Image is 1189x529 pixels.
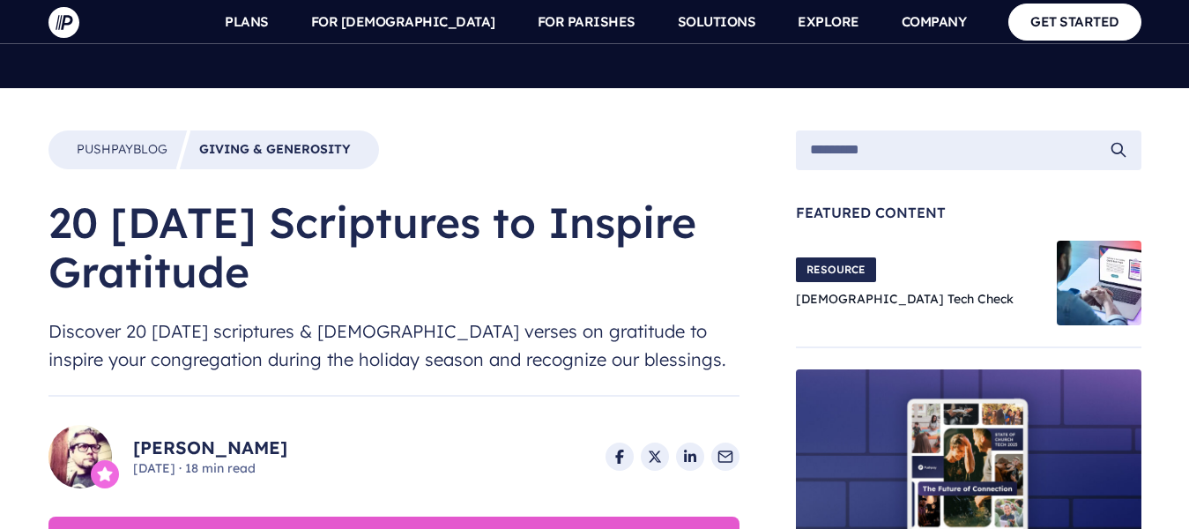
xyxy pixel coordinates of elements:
[133,436,287,460] a: [PERSON_NAME]
[48,197,739,296] h1: 20 [DATE] Scriptures to Inspire Gratitude
[179,460,182,476] span: ·
[796,205,1141,220] span: Featured Content
[77,141,133,157] span: Pushpay
[1008,4,1141,40] a: GET STARTED
[711,443,739,471] a: Share via Email
[199,141,351,159] a: Giving & Generosity
[796,291,1014,307] a: [DEMOGRAPHIC_DATA] Tech Check
[641,443,669,471] a: Share on X
[1057,241,1141,325] img: Church Tech Check Blog Hero Image
[796,257,876,282] span: RESOURCE
[48,425,112,488] img: Jayson D. Bradley
[676,443,704,471] a: Share on LinkedIn
[77,141,167,159] a: PushpayBlog
[48,317,739,374] span: Discover 20 [DATE] scriptures & [DEMOGRAPHIC_DATA] verses on gratitude to inspire your congregati...
[606,443,634,471] a: Share on Facebook
[133,460,287,478] span: [DATE] 18 min read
